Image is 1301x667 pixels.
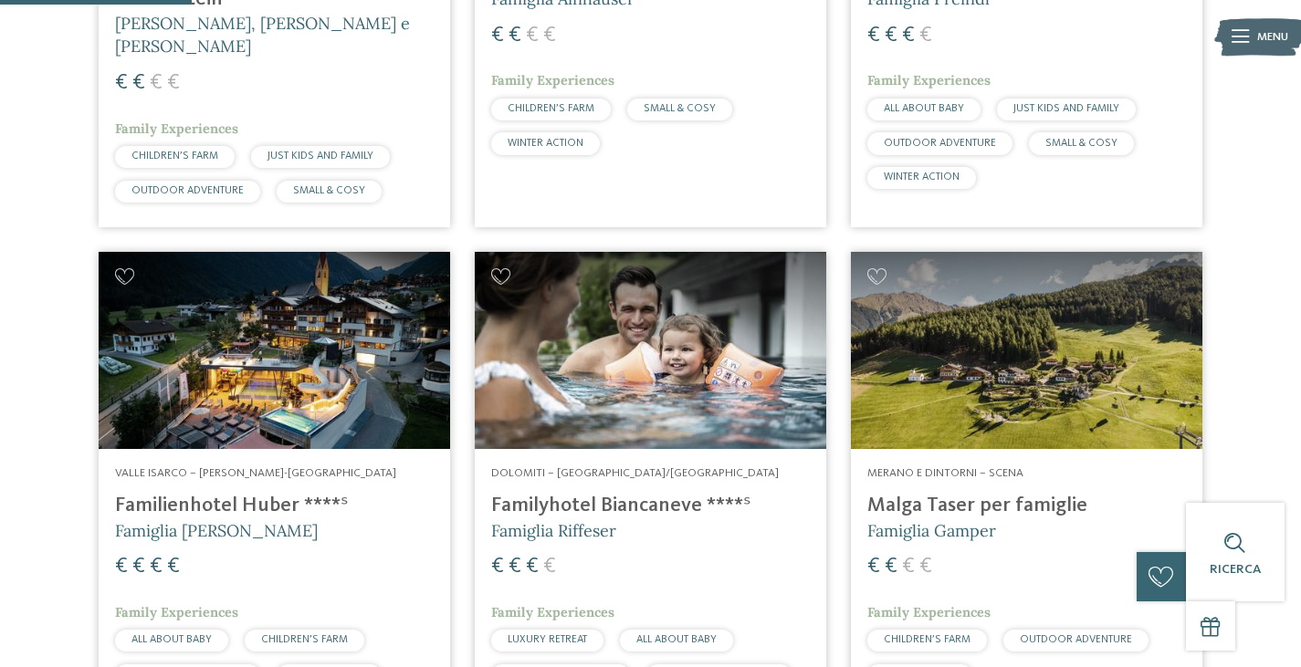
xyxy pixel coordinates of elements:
[131,634,212,645] span: ALL ABOUT BABY
[131,185,244,196] span: OUTDOOR ADVENTURE
[261,634,348,645] span: CHILDREN’S FARM
[1013,103,1119,114] span: JUST KIDS AND FAMILY
[167,72,180,94] span: €
[867,604,991,620] span: Family Experiences
[150,72,163,94] span: €
[867,556,880,578] span: €
[867,467,1023,479] span: Merano e dintorni – Scena
[132,556,145,578] span: €
[884,103,964,114] span: ALL ABOUT BABY
[115,520,318,541] span: Famiglia [PERSON_NAME]
[115,120,238,137] span: Family Experiences
[150,556,163,578] span: €
[115,494,434,518] h4: Familienhotel Huber ****ˢ
[509,25,521,47] span: €
[293,185,365,196] span: SMALL & COSY
[268,151,373,162] span: JUST KIDS AND FAMILY
[508,634,587,645] span: LUXURY RETREAT
[115,72,128,94] span: €
[902,556,915,578] span: €
[99,252,450,449] img: Cercate un hotel per famiglie? Qui troverete solo i migliori!
[636,634,717,645] span: ALL ABOUT BABY
[902,25,915,47] span: €
[115,13,410,57] span: [PERSON_NAME], [PERSON_NAME] e [PERSON_NAME]
[1020,634,1132,645] span: OUTDOOR ADVENTURE
[491,556,504,578] span: €
[508,138,583,149] span: WINTER ACTION
[543,25,556,47] span: €
[851,252,1202,449] img: Cercate un hotel per famiglie? Qui troverete solo i migliori!
[867,25,880,47] span: €
[491,72,614,89] span: Family Experiences
[884,634,971,645] span: CHILDREN’S FARM
[475,252,826,449] img: Cercate un hotel per famiglie? Qui troverete solo i migliori!
[491,520,616,541] span: Famiglia Riffeser
[491,494,810,518] h4: Familyhotel Biancaneve ****ˢ
[867,494,1186,518] h4: Malga Taser per famiglie
[115,556,128,578] span: €
[884,138,996,149] span: OUTDOOR ADVENTURE
[167,556,180,578] span: €
[526,25,539,47] span: €
[885,556,897,578] span: €
[115,467,396,479] span: Valle Isarco – [PERSON_NAME]-[GEOGRAPHIC_DATA]
[644,103,716,114] span: SMALL & COSY
[919,25,932,47] span: €
[526,556,539,578] span: €
[509,556,521,578] span: €
[132,72,145,94] span: €
[867,72,991,89] span: Family Experiences
[919,556,932,578] span: €
[491,604,614,620] span: Family Experiences
[885,25,897,47] span: €
[131,151,218,162] span: CHILDREN’S FARM
[1210,563,1261,576] span: Ricerca
[508,103,594,114] span: CHILDREN’S FARM
[491,467,779,479] span: Dolomiti – [GEOGRAPHIC_DATA]/[GEOGRAPHIC_DATA]
[1045,138,1117,149] span: SMALL & COSY
[884,172,960,182] span: WINTER ACTION
[115,604,238,620] span: Family Experiences
[491,25,504,47] span: €
[867,520,996,541] span: Famiglia Gamper
[543,556,556,578] span: €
